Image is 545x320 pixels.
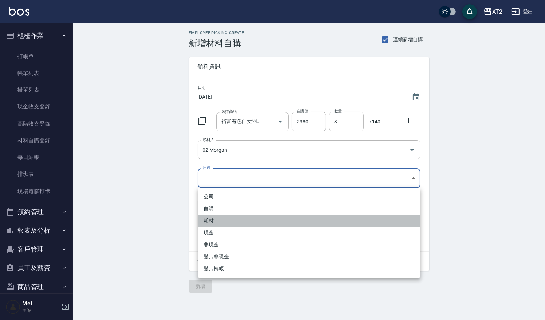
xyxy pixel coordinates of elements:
li: 現金 [198,227,420,239]
li: 髮片非現金 [198,251,420,263]
li: 髮片轉帳 [198,263,420,275]
li: 非現金 [198,239,420,251]
li: 耗材 [198,215,420,227]
li: 公司 [198,191,420,203]
li: 自購 [198,203,420,215]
